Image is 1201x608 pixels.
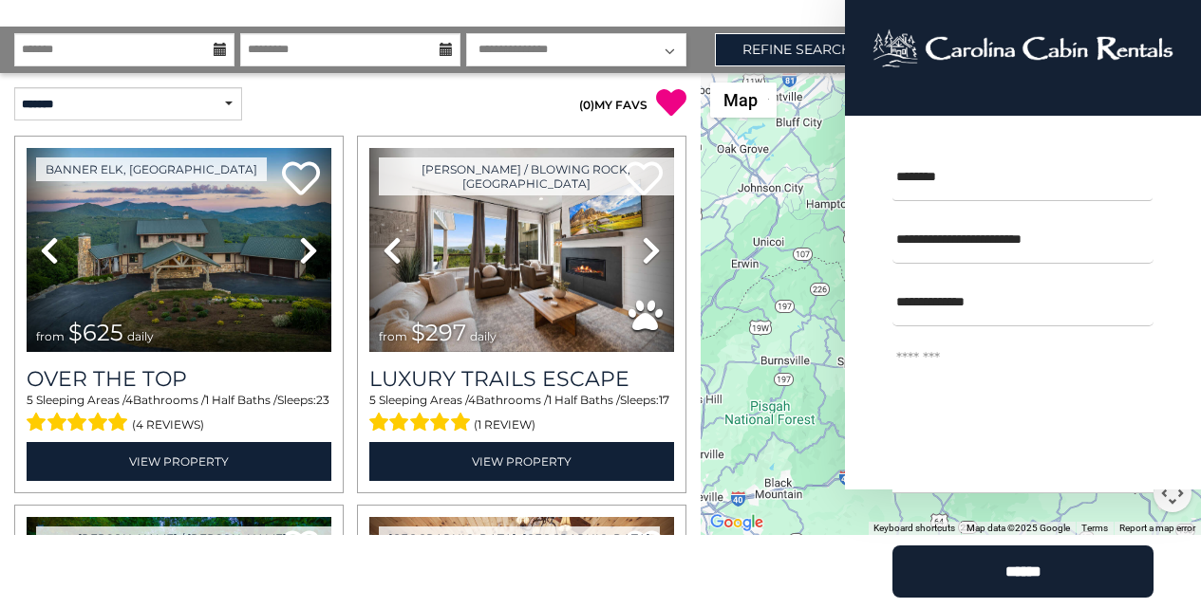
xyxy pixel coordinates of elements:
div: Sleeping Areas / Bathrooms / Sleeps: [369,392,674,437]
span: 5 [27,393,33,407]
span: $625 [68,319,123,346]
span: 1 Half Baths / [205,393,277,407]
a: View Property [27,442,331,481]
button: Change map style [710,83,777,118]
a: Banner Elk, [GEOGRAPHIC_DATA] [36,157,267,181]
span: from [379,329,407,343]
a: Luxury Trails Escape [369,366,674,392]
a: (0)MY FAVS [579,98,647,112]
span: (4 reviews) [132,413,204,437]
span: 17 [659,393,669,407]
a: Open this area in Google Maps (opens a new window) [705,510,768,535]
span: Map [723,90,758,110]
span: daily [470,329,497,343]
img: Google [705,510,768,535]
a: Refine Search Filters [715,33,937,66]
img: thumbnail_168695581.jpeg [369,148,674,352]
span: 23 [316,393,329,407]
span: 4 [468,393,476,407]
a: View Property [369,442,674,481]
a: Over The Top [27,366,331,392]
span: (1 review) [474,413,535,437]
span: 4 [125,393,133,407]
span: 5 [369,393,376,407]
img: logo [873,28,1173,68]
div: Sleeping Areas / Bathrooms / Sleeps: [27,392,331,437]
a: [GEOGRAPHIC_DATA], [GEOGRAPHIC_DATA] [379,526,660,550]
a: [PERSON_NAME] / [PERSON_NAME], [GEOGRAPHIC_DATA] [36,526,331,564]
span: $297 [411,319,466,346]
img: thumbnail_167153549.jpeg [27,148,331,352]
span: ( ) [579,98,594,112]
a: Add to favorites [282,159,320,200]
span: 0 [583,98,591,112]
span: from [36,329,65,343]
a: [PERSON_NAME] / Blowing Rock, [GEOGRAPHIC_DATA] [379,157,674,195]
span: daily [127,329,154,343]
span: 1 Half Baths / [548,393,620,407]
a: Add to favorites [625,528,663,569]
